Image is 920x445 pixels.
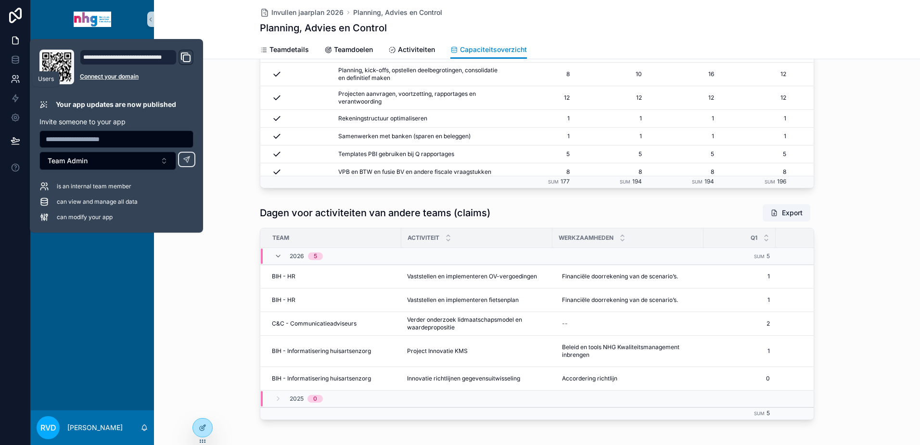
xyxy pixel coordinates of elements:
[272,234,289,242] span: Team
[798,168,858,176] a: 32
[338,132,471,140] span: Samenwerken met banken (sparen en beleggen)
[726,70,786,78] a: 12
[726,115,786,122] a: 1
[509,168,570,176] a: 8
[272,296,295,304] span: BIH - HR
[561,178,570,185] span: 177
[798,115,858,122] a: 4
[781,273,842,280] span: 0
[548,179,559,184] small: Sum
[407,296,519,304] span: Vaststellen en implementeren fietsenplan
[798,132,858,140] a: 4
[798,70,858,78] a: 46
[260,21,387,35] h1: Planning, Advies en Control
[709,296,770,304] span: 1
[709,320,770,327] span: 2
[338,168,491,176] span: VPB en BTW en fusie BV en andere fiscale vraagstukken
[290,395,304,403] span: 2025
[272,320,357,327] span: C&C - Communicatieadviseurs
[334,45,373,54] span: Teamdoelen
[777,178,786,185] span: 196
[704,178,714,185] span: 194
[314,252,317,260] div: 5
[450,41,527,59] a: Capaciteitsoverzicht
[460,45,527,54] span: Capaciteitsoverzicht
[767,252,770,260] span: 5
[67,423,123,432] p: [PERSON_NAME]
[509,150,570,158] a: 5
[338,150,454,158] span: Templates PBI gebruiken bij Q rapportages
[765,179,775,184] small: Sum
[781,375,842,382] span: 1
[692,179,703,184] small: Sum
[581,94,642,102] span: 12
[509,115,570,122] a: 1
[653,150,714,158] a: 5
[726,94,786,102] a: 12
[653,94,714,102] a: 12
[653,132,714,140] span: 1
[653,168,714,176] a: 8
[653,70,714,78] a: 16
[407,347,468,355] span: Project Innovatie KMS
[338,115,427,122] span: Rekeningstructuur optimaliseren
[324,41,373,60] a: Teamdoelen
[581,150,642,158] a: 5
[798,150,858,158] a: 20
[260,8,344,17] a: Invullen jaarplan 2026
[632,178,642,185] span: 194
[260,206,490,220] h1: Dagen voor activiteiten van andere teams (claims)
[408,234,439,242] span: Activiteit
[726,150,786,158] a: 5
[39,117,193,127] p: Invite someone to your app
[767,409,770,417] span: 5
[509,132,570,140] span: 1
[353,8,442,17] span: Planning, Advies en Control
[559,234,613,242] span: Werkzaamheden
[781,320,842,327] span: 2
[581,70,642,78] a: 10
[338,66,498,82] a: Planning, kick-offs, opstellen deelbegrotingen, consolidatie en definitief maken
[407,273,537,280] span: Vaststellen en implementeren OV-vergoedingen
[338,150,498,158] a: Templates PBI gebruiken bij Q rapportages
[57,198,138,206] span: can view and manage all data
[57,213,113,221] span: can modify your app
[754,411,765,416] small: Sum
[781,347,842,355] span: 0
[269,45,309,54] span: Teamdetails
[581,168,642,176] a: 8
[338,90,498,105] a: Projecten aanvragen, voortzetting, rapportages en verantwoording
[562,273,678,280] span: Financiële doorrekening van de scenario’s.
[709,273,770,280] span: 1
[272,375,371,382] span: BIH - Informatisering huisartsenzorg
[80,50,193,84] div: Domain and Custom Link
[48,156,88,166] span: Team Admin
[260,41,309,60] a: Teamdetails
[798,94,858,102] a: 48
[581,132,642,140] a: 1
[272,347,371,355] span: BIH - Informatisering huisartsenzorg
[509,94,570,102] span: 12
[581,115,642,122] a: 1
[751,234,757,242] span: Q1
[754,254,765,259] small: Sum
[290,252,304,260] span: 2026
[562,320,568,327] div: --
